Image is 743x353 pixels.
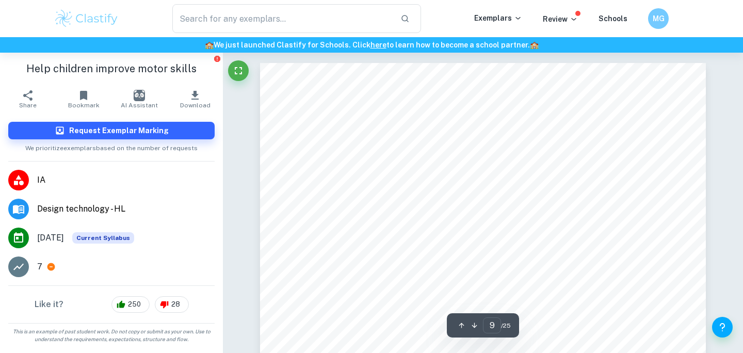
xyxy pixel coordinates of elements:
[474,12,522,24] p: Exemplars
[370,41,386,49] a: here
[54,8,119,29] img: Clastify logo
[530,41,539,49] span: 🏫
[72,232,134,244] span: Current Syllabus
[37,232,64,244] span: [DATE]
[111,296,150,313] div: 250
[543,13,578,25] p: Review
[2,39,741,51] h6: We just launched Clastify for Schools. Click to learn how to become a school partner.
[400,261,564,278] span: DT Internal Assessment
[653,13,665,24] h6: MG
[35,298,63,311] h6: Like it?
[205,41,214,49] span: 🏫
[228,60,249,81] button: Fullscreen
[37,203,215,215] span: Design technology - HL
[501,321,511,330] span: / 25
[166,299,186,310] span: 28
[19,102,37,109] span: Share
[37,174,215,186] span: IA
[172,4,392,33] input: Search for any exemplars...
[167,85,223,114] button: Download
[180,102,211,109] span: Download
[712,317,733,338] button: Help and Feedback
[111,85,167,114] button: AI Assistant
[648,8,669,29] button: MG
[213,55,221,62] button: Report issue
[121,102,158,109] span: AI Assistant
[72,232,134,244] div: This exemplar is based on the current syllabus. Feel free to refer to it for inspiration/ideas wh...
[8,122,215,139] button: Request Exemplar Marking
[366,312,600,329] span: Candidate Number: 000765-0101
[134,90,145,101] img: AI Assistant
[56,85,111,114] button: Bookmark
[37,261,42,273] p: 7
[4,328,219,343] span: This is an example of past student work. Do not copy or submit as your own. Use to understand the...
[599,14,627,23] a: Schools
[155,296,189,313] div: 28
[69,125,169,136] h6: Request Exemplar Marking
[68,102,100,109] span: Bookmark
[122,299,147,310] span: 250
[25,139,198,153] span: We prioritize exemplars based on the number of requests
[8,61,215,76] h1: Help children improve motor skills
